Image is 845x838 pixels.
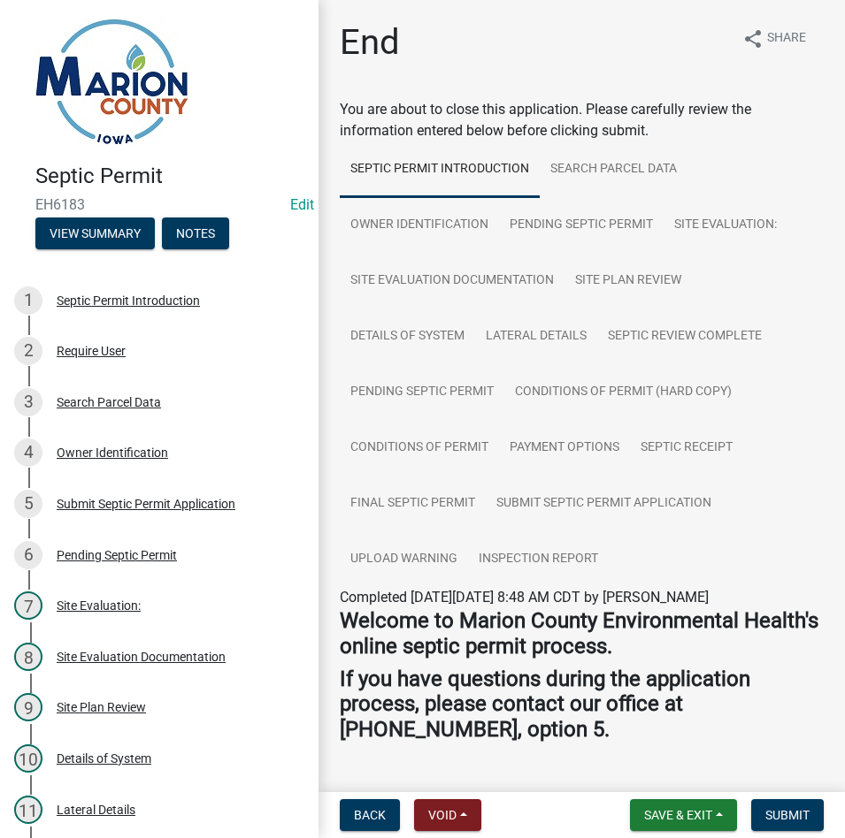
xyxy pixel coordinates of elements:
a: Site Evaluation: [664,197,787,254]
div: Require User [57,345,126,357]
button: shareShare [728,21,820,56]
div: Submit Septic Permit Application [57,498,235,510]
p: If you , please contact Marion County Zoning prior to starting your septic permit. [340,785,824,827]
button: Void [414,799,481,831]
div: 3 [14,388,42,416]
div: 5 [14,490,42,518]
a: Owner Identification [340,197,499,254]
a: Details of System [340,309,475,365]
span: Void [428,808,457,822]
span: Save & Exit [644,808,712,822]
div: Details of System [57,752,151,765]
a: Conditions of Permit (hard copy) [504,364,742,421]
a: Septic Review Complete [597,309,772,365]
a: Inspection Report [468,531,609,588]
strong: Welcome to Marion County Environmental Health's online septic permit process. [340,608,818,659]
wm-modal-confirm: Edit Application Number [290,196,314,213]
a: Site Plan Review [565,253,692,309]
div: 7 [14,591,42,620]
div: 8 [14,643,42,671]
button: Save & Exit [630,799,737,831]
strong: If you have questions during the application process, please contact our office at [PHONE_NUMBER]... [340,667,750,743]
a: Search Parcel Data [540,141,688,198]
h4: Septic Permit [35,164,304,189]
a: Edit [290,196,314,213]
div: Site Plan Review [57,701,146,713]
div: 10 [14,744,42,773]
button: Back [340,799,400,831]
a: Site Evaluation Documentation [340,253,565,309]
div: 6 [14,541,42,569]
div: 2 [14,337,42,365]
a: Pending Septic Permit [340,364,504,421]
a: Final Septic Permit [340,476,486,532]
span: Submit [765,808,810,822]
wm-modal-confirm: Notes [162,227,229,241]
span: Completed [DATE][DATE] 8:48 AM CDT by [PERSON_NAME] [340,589,709,606]
div: Lateral Details [57,804,135,816]
a: Conditions of Permit [340,420,499,476]
div: Site Evaluation: [57,599,141,612]
a: Septic Receipt [630,420,743,476]
wm-modal-confirm: Summary [35,227,155,241]
a: Submit Septic Permit Application [486,476,722,532]
div: 4 [14,438,42,467]
span: Back [354,808,386,822]
a: Payment Options [499,420,630,476]
a: Pending Septic Permit [499,197,664,254]
a: UPLOAD WARNING [340,531,468,588]
i: share [742,28,764,50]
div: Owner Identification [57,446,168,459]
div: 9 [14,693,42,721]
h1: End [340,21,400,64]
button: View Summary [35,217,155,249]
a: Lateral Details [475,309,597,365]
a: Septic Permit Introduction [340,141,540,198]
div: 11 [14,796,42,824]
span: Share [767,28,806,50]
div: Septic Permit Introduction [57,294,200,307]
button: Submit [751,799,824,831]
div: Site Evaluation Documentation [57,651,226,663]
div: 1 [14,286,42,315]
img: Marion County, Iowa [35,19,188,145]
div: Search Parcel Data [57,396,161,408]
div: Pending Septic Permit [57,549,177,561]
span: EH6183 [35,196,283,213]
button: Notes [162,217,229,249]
